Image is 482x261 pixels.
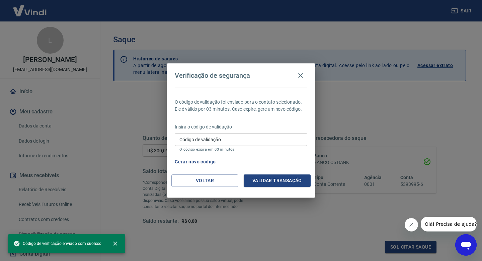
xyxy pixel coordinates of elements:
iframe: Button to launch messaging window [455,234,477,256]
p: O código de validação foi enviado para o contato selecionado. Ele é válido por 03 minutos. Caso e... [175,99,307,113]
iframe: Message from company [421,217,477,231]
button: Validar transação [244,174,311,187]
p: Insira o código de validação [175,123,307,130]
h4: Verificação de segurança [175,71,250,80]
span: Olá! Precisa de ajuda? [4,5,56,10]
iframe: Close message [405,218,418,231]
span: Código de verificação enviado com sucesso. [13,240,102,247]
button: Gerar novo código [172,156,219,168]
p: O código expira em 03 minutos. [179,147,303,152]
button: Voltar [171,174,238,187]
button: close [108,236,123,251]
